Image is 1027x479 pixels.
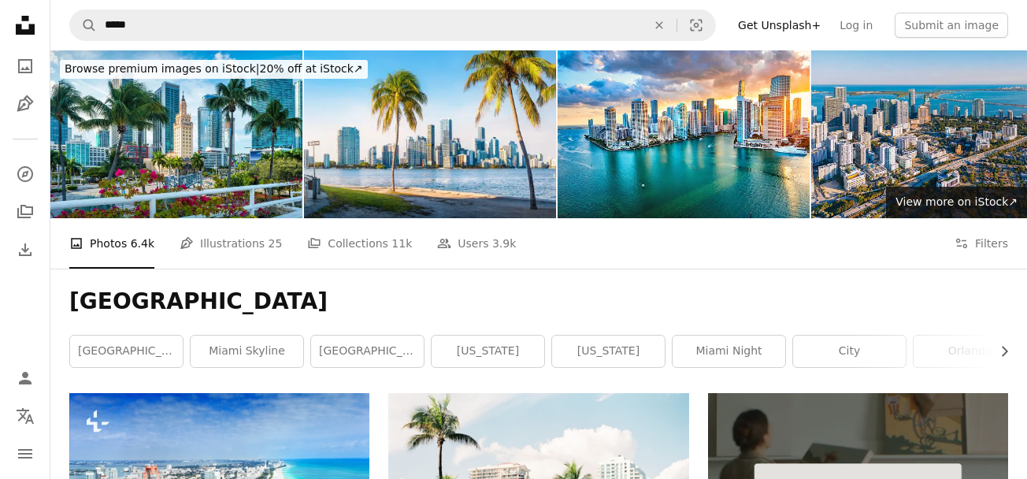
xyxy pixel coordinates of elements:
[9,362,41,394] a: Log in / Sign up
[492,235,516,252] span: 3.9k
[9,438,41,470] button: Menu
[65,62,259,75] span: Browse premium images on iStock |
[642,10,677,40] button: Clear
[886,187,1027,218] a: View more on iStock↗
[673,336,785,367] a: miami night
[391,235,412,252] span: 11k
[895,13,1008,38] button: Submit an image
[729,13,830,38] a: Get Unsplash+
[307,218,412,269] a: Collections 11k
[990,336,1008,367] button: scroll list to the right
[558,50,810,218] img: Miami Skyline at Sunset
[180,218,282,269] a: Illustrations 25
[9,50,41,82] a: Photos
[50,50,377,88] a: Browse premium images on iStock|20% off at iStock↗
[191,336,303,367] a: miami skyline
[895,195,1018,208] span: View more on iStock ↗
[830,13,882,38] a: Log in
[9,400,41,432] button: Language
[304,50,556,218] img: miami
[70,10,97,40] button: Search Unsplash
[914,336,1026,367] a: orlando
[69,9,716,41] form: Find visuals sitewide
[69,288,1008,316] h1: [GEOGRAPHIC_DATA]
[9,158,41,190] a: Explore
[677,10,715,40] button: Visual search
[50,50,302,218] img: Downtown Miami Skyline Florida
[955,218,1008,269] button: Filters
[552,336,665,367] a: [US_STATE]
[70,336,183,367] a: [GEOGRAPHIC_DATA]
[432,336,544,367] a: [US_STATE]
[9,234,41,265] a: Download History
[9,88,41,120] a: Illustrations
[9,196,41,228] a: Collections
[311,336,424,367] a: [GEOGRAPHIC_DATA]
[437,218,516,269] a: Users 3.9k
[9,9,41,44] a: Home — Unsplash
[60,60,368,79] div: 20% off at iStock ↗
[793,336,906,367] a: city
[269,235,283,252] span: 25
